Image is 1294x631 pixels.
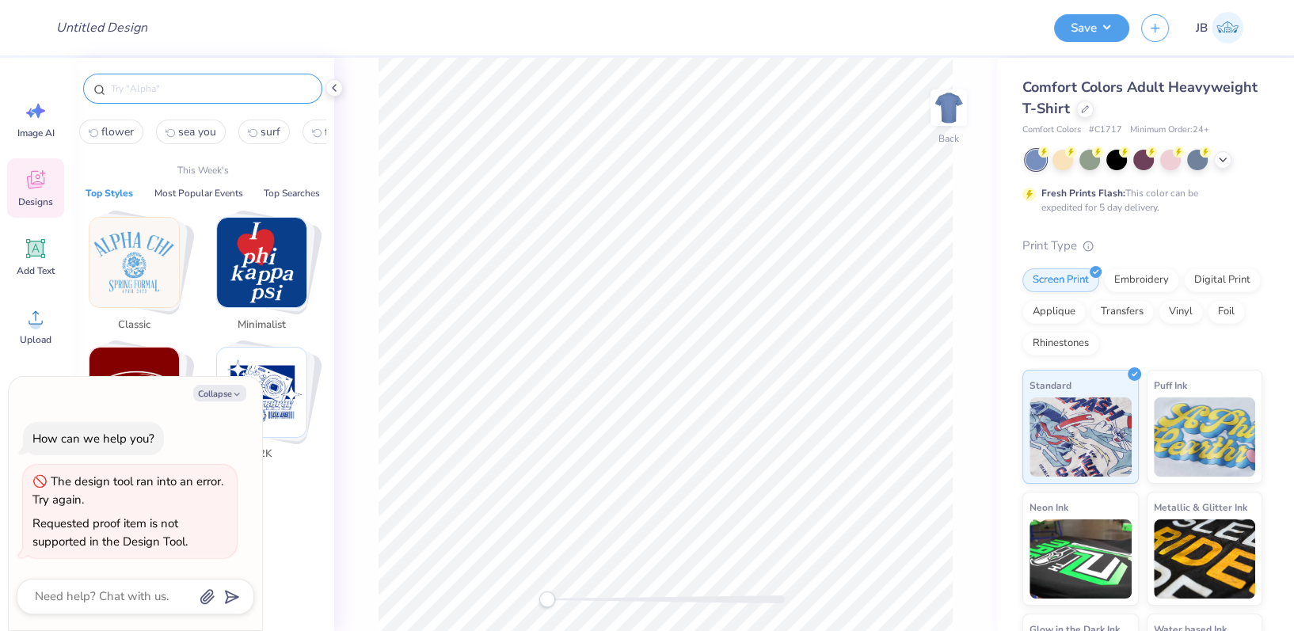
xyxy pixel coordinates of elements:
span: Puff Ink [1154,377,1187,393]
img: Varsity [89,348,179,437]
span: Standard [1029,377,1071,393]
img: Neon Ink [1029,519,1132,599]
div: Applique [1022,300,1086,324]
span: flower [101,124,134,139]
button: sea you1 [156,120,226,144]
button: Top Searches [259,185,325,201]
span: Neon Ink [1029,499,1068,515]
button: Stack Card Button Classic [79,217,199,339]
img: Y2K [217,348,306,437]
span: Comfort Colors [1022,124,1081,137]
span: Metallic & Glitter Ink [1154,499,1247,515]
img: Metallic & Glitter Ink [1154,519,1256,599]
div: How can we help you? [32,431,154,447]
div: Accessibility label [539,591,555,607]
span: surf [261,124,280,139]
div: Transfers [1090,300,1154,324]
button: football player3 [303,120,391,144]
img: Minimalist [217,218,306,307]
div: Digital Print [1184,268,1261,292]
button: Stack Card Button Varsity [79,347,199,469]
button: flower0 [79,120,143,144]
p: This Week's [177,163,229,177]
span: Classic [108,317,160,333]
input: Untitled Design [44,12,160,44]
div: Foil [1208,300,1245,324]
span: Upload [20,333,51,346]
strong: Fresh Prints Flash: [1041,187,1125,200]
span: Image AI [17,127,55,139]
div: The design tool ran into an error. Try again. [32,473,223,507]
div: Embroidery [1104,268,1179,292]
div: Back [938,131,959,146]
img: Puff Ink [1154,397,1256,477]
span: Minimum Order: 24 + [1130,124,1209,137]
span: Minimalist [236,317,287,333]
button: Top Styles [81,185,138,201]
button: surf2 [238,120,290,144]
img: Classic [89,218,179,307]
span: Comfort Colors Adult Heavyweight T-Shirt [1022,78,1258,118]
span: Designs [18,196,53,208]
div: Requested proof item is not supported in the Design Tool. [32,515,188,549]
div: This color can be expedited for 5 day delivery. [1041,186,1236,215]
img: Standard [1029,397,1132,477]
div: Rhinestones [1022,332,1099,355]
span: football player [325,124,382,139]
button: Collapse [193,385,246,401]
button: Stack Card Button Y2K [207,347,326,469]
div: Vinyl [1159,300,1203,324]
a: JB [1189,12,1250,44]
input: Try "Alpha" [109,81,312,97]
div: Print Type [1022,237,1262,255]
button: Save [1054,14,1129,42]
span: Add Text [17,264,55,277]
span: JB [1196,19,1208,37]
img: Back [933,92,965,124]
div: Screen Print [1022,268,1099,292]
img: Joshua Batinga [1212,12,1243,44]
button: Stack Card Button Minimalist [207,217,326,339]
span: # C1717 [1089,124,1122,137]
button: Most Popular Events [149,185,247,201]
span: sea you [178,124,216,139]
